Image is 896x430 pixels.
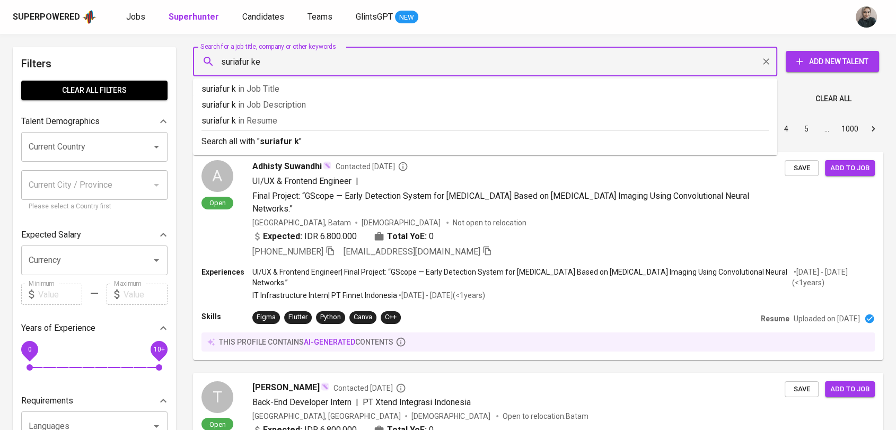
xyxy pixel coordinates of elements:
[201,381,233,413] div: T
[201,115,769,127] p: suriafur k
[201,311,252,322] p: Skills
[356,11,418,24] a: GlintsGPT NEW
[153,346,164,353] span: 10+
[13,9,96,25] a: Superpoweredapp logo
[257,312,276,322] div: Figma
[21,318,168,339] div: Years of Experience
[21,55,168,72] h6: Filters
[252,290,397,301] p: IT Infrastructure Intern | PT Finnet Indonesia
[363,397,471,407] span: PT Xtend Integrasi Indonesia
[242,12,284,22] span: Candidates
[126,12,145,22] span: Jobs
[28,346,31,353] span: 0
[362,217,442,228] span: [DEMOGRAPHIC_DATA]
[396,383,406,393] svg: By Batam recruiter
[260,136,299,146] b: suriafur k
[792,267,875,288] p: • [DATE] - [DATE] ( <1 years )
[818,124,835,134] div: …
[838,120,862,137] button: Go to page 1000
[126,11,147,24] a: Jobs
[411,411,492,422] span: [DEMOGRAPHIC_DATA]
[825,381,875,398] button: Add to job
[21,115,100,128] p: Talent Demographics
[798,120,815,137] button: Go to page 5
[397,290,485,301] p: • [DATE] - [DATE] ( <1 years )
[149,253,164,268] button: Open
[201,267,252,277] p: Experiences
[252,191,749,214] span: Final Project: “GScope — Early Detection System for [MEDICAL_DATA] Based on [MEDICAL_DATA] Imagin...
[356,396,358,409] span: |
[778,120,795,137] button: Go to page 4
[219,337,393,347] p: this profile contains contents
[856,6,877,28] img: rani.kulsum@glints.com
[205,420,230,429] span: Open
[21,229,81,241] p: Expected Salary
[815,92,851,106] span: Clear All
[263,230,302,243] b: Expected:
[453,217,526,228] p: Not open to relocation
[304,338,355,346] span: AI-generated
[398,161,408,172] svg: By Batam recruiter
[308,11,335,24] a: Teams
[13,11,80,23] div: Superpowered
[865,120,882,137] button: Go to next page
[356,175,358,188] span: |
[149,139,164,154] button: Open
[124,284,168,305] input: Value
[238,84,279,94] span: in Job Title
[323,161,331,170] img: magic_wand.svg
[252,176,352,186] span: UI/UX & Frontend Engineer
[201,83,769,95] p: suriafur k
[201,135,769,148] p: Search all with " "
[759,54,774,69] button: Clear
[830,162,869,174] span: Add to job
[696,120,883,137] nav: pagination navigation
[21,111,168,132] div: Talent Demographics
[252,411,401,422] div: [GEOGRAPHIC_DATA], [GEOGRAPHIC_DATA]
[252,381,320,394] span: [PERSON_NAME]
[320,312,341,322] div: Python
[238,116,277,126] span: in Resume
[252,217,351,228] div: [GEOGRAPHIC_DATA], Batam
[786,51,879,72] button: Add New Talent
[336,161,408,172] span: Contacted [DATE]
[252,397,352,407] span: Back-End Developer Intern
[252,267,792,288] p: UI/UX & Frontend Engineer | Final Project: “GScope — Early Detection System for [MEDICAL_DATA] Ba...
[169,12,219,22] b: Superhunter
[790,383,813,396] span: Save
[252,160,322,173] span: Adhisty Suwandhi
[252,230,357,243] div: IDR 6.800.000
[38,284,82,305] input: Value
[30,84,159,97] span: Clear All filters
[193,152,883,360] a: AOpenAdhisty SuwandhiContacted [DATE]UI/UX & Frontend Engineer|Final Project: “GScope — Early Det...
[344,247,480,257] span: [EMAIL_ADDRESS][DOMAIN_NAME]
[205,198,230,207] span: Open
[333,383,406,393] span: Contacted [DATE]
[356,12,393,22] span: GlintsGPT
[308,12,332,22] span: Teams
[201,99,769,111] p: suriafur k
[242,11,286,24] a: Candidates
[790,162,813,174] span: Save
[429,230,434,243] span: 0
[169,11,221,24] a: Superhunter
[503,411,588,422] p: Open to relocation : Batam
[761,313,789,324] p: Resume
[29,201,160,212] p: Please select a Country first
[21,322,95,335] p: Years of Experience
[21,224,168,245] div: Expected Salary
[811,89,856,109] button: Clear All
[825,160,875,177] button: Add to job
[321,382,329,391] img: magic_wand.svg
[238,100,306,110] span: in Job Description
[201,160,233,192] div: A
[288,312,308,322] div: Flutter
[21,390,168,411] div: Requirements
[354,312,372,322] div: Canva
[387,230,427,243] b: Total YoE:
[785,160,819,177] button: Save
[21,81,168,100] button: Clear All filters
[385,312,397,322] div: C++
[794,55,871,68] span: Add New Talent
[21,394,73,407] p: Requirements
